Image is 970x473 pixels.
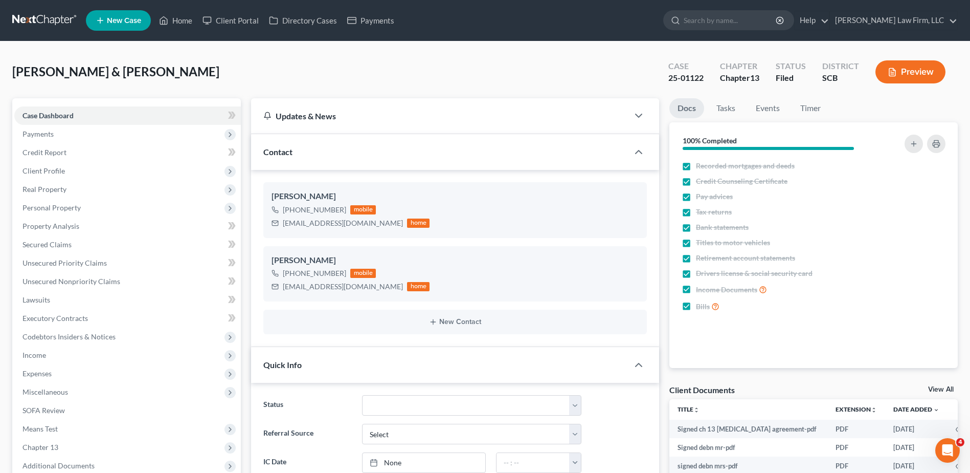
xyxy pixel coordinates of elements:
[684,11,777,30] input: Search by name...
[497,453,570,472] input: -- : --
[885,420,948,438] td: [DATE]
[22,166,65,175] span: Client Profile
[22,332,116,341] span: Codebtors Insiders & Notices
[14,254,241,272] a: Unsecured Priority Claims
[107,17,141,25] span: New Case
[795,11,829,30] a: Help
[22,259,107,267] span: Unsecured Priority Claims
[283,218,403,228] div: [EMAIL_ADDRESS][DOMAIN_NAME]
[263,111,616,121] div: Updates & News
[935,438,960,463] iframe: Intercom live chat
[928,386,954,393] a: View All
[258,424,356,444] label: Referral Source
[283,268,346,278] div: [PHONE_NUMBER]
[720,60,759,72] div: Chapter
[683,136,737,145] strong: 100% Completed
[14,143,241,162] a: Credit Report
[22,443,58,451] span: Chapter 13
[696,161,795,171] span: Recorded mortgages and deeds
[750,73,759,82] span: 13
[363,453,485,472] a: None
[893,405,939,413] a: Date Added expand_more
[342,11,399,30] a: Payments
[258,453,356,473] label: IC Date
[272,254,639,267] div: [PERSON_NAME]
[14,217,241,235] a: Property Analysis
[22,148,66,157] span: Credit Report
[827,420,885,438] td: PDF
[696,268,813,278] span: Drivers license & social security card
[22,130,54,138] span: Payments
[264,11,342,30] a: Directory Cases
[22,222,79,230] span: Property Analysis
[696,302,710,312] span: Bills
[696,285,757,295] span: Income Documents
[720,72,759,84] div: Chapter
[14,106,241,125] a: Case Dashboard
[875,60,945,83] button: Preview
[669,98,704,118] a: Docs
[693,407,700,413] i: unfold_more
[748,98,788,118] a: Events
[14,272,241,291] a: Unsecured Nonpriority Claims
[263,360,302,370] span: Quick Info
[258,395,356,416] label: Status
[263,147,292,157] span: Contact
[197,11,264,30] a: Client Portal
[22,424,58,433] span: Means Test
[708,98,743,118] a: Tasks
[407,282,430,291] div: home
[669,438,827,457] td: Signed debn mr-pdf
[283,282,403,292] div: [EMAIL_ADDRESS][DOMAIN_NAME]
[272,318,639,326] button: New Contact
[22,461,95,470] span: Additional Documents
[678,405,700,413] a: Titleunfold_more
[14,309,241,328] a: Executory Contracts
[696,222,749,232] span: Bank statements
[22,240,72,249] span: Secured Claims
[22,351,46,359] span: Income
[792,98,829,118] a: Timer
[696,253,795,263] span: Retirement account statements
[22,295,50,304] span: Lawsuits
[22,369,52,378] span: Expenses
[668,60,704,72] div: Case
[407,219,430,228] div: home
[827,438,885,457] td: PDF
[22,388,68,396] span: Miscellaneous
[669,384,735,395] div: Client Documents
[822,72,859,84] div: SCB
[669,420,827,438] td: Signed ch 13 [MEDICAL_DATA] agreement-pdf
[22,277,120,286] span: Unsecured Nonpriority Claims
[696,238,770,248] span: Titles to motor vehicles
[668,72,704,84] div: 25-01122
[283,205,346,215] div: [PHONE_NUMBER]
[933,407,939,413] i: expand_more
[14,291,241,309] a: Lawsuits
[696,176,787,186] span: Credit Counseling Certificate
[956,438,964,446] span: 4
[22,111,74,120] span: Case Dashboard
[885,438,948,457] td: [DATE]
[350,205,376,214] div: mobile
[822,60,859,72] div: District
[776,72,806,84] div: Filed
[696,207,732,217] span: Tax returns
[22,314,88,322] span: Executory Contracts
[350,269,376,278] div: mobile
[22,185,66,193] span: Real Property
[836,405,877,413] a: Extensionunfold_more
[871,407,877,413] i: unfold_more
[14,401,241,420] a: SOFA Review
[272,190,639,203] div: [PERSON_NAME]
[776,60,806,72] div: Status
[696,191,733,202] span: Pay advices
[830,11,957,30] a: [PERSON_NAME] Law Firm, LLC
[22,203,81,212] span: Personal Property
[22,406,65,415] span: SOFA Review
[12,64,219,79] span: [PERSON_NAME] & [PERSON_NAME]
[14,235,241,254] a: Secured Claims
[154,11,197,30] a: Home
